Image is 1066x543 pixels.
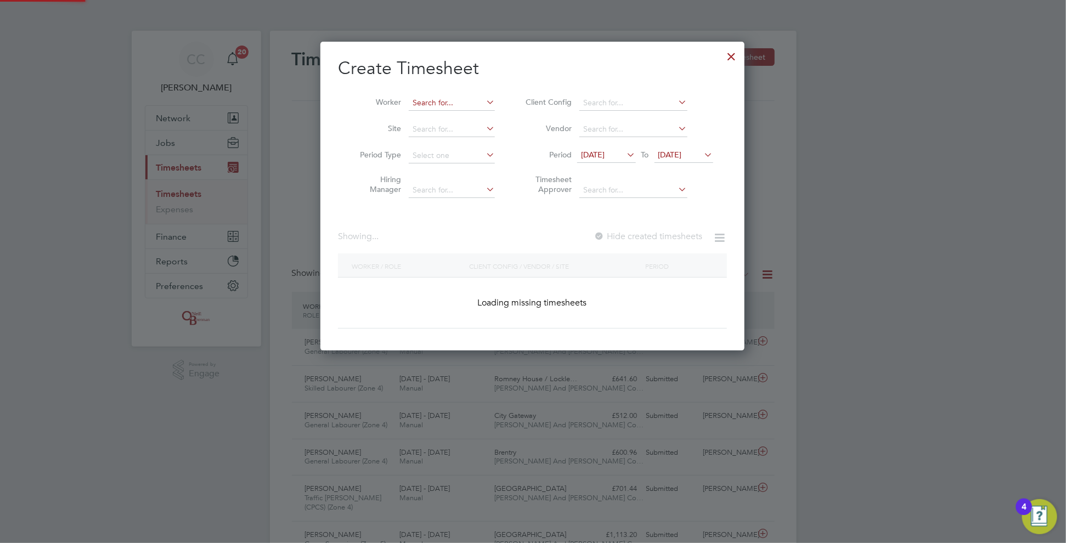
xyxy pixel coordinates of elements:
[372,231,379,242] span: ...
[522,97,572,107] label: Client Config
[352,123,401,133] label: Site
[338,231,381,242] div: Showing
[658,150,682,160] span: [DATE]
[581,150,605,160] span: [DATE]
[409,148,495,163] input: Select one
[638,148,652,162] span: To
[352,97,401,107] label: Worker
[338,57,727,80] h2: Create Timesheet
[579,95,687,111] input: Search for...
[579,122,687,137] input: Search for...
[522,123,572,133] label: Vendor
[522,150,572,160] label: Period
[352,174,401,194] label: Hiring Manager
[409,95,495,111] input: Search for...
[409,183,495,198] input: Search for...
[1022,507,1026,521] div: 4
[522,174,572,194] label: Timesheet Approver
[594,231,703,242] label: Hide created timesheets
[409,122,495,137] input: Search for...
[1022,499,1057,534] button: Open Resource Center, 4 new notifications
[352,150,401,160] label: Period Type
[579,183,687,198] input: Search for...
